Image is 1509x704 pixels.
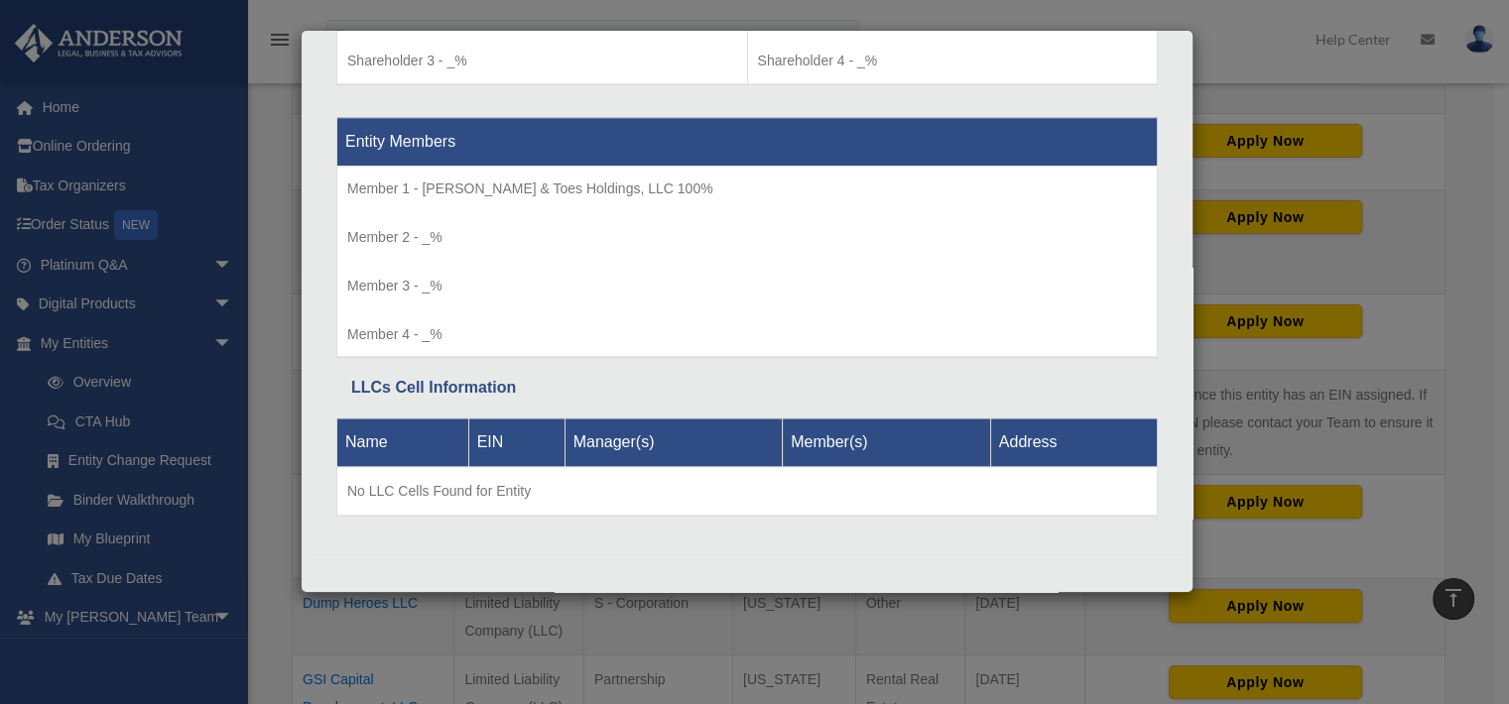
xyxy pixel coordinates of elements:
[783,418,991,467] th: Member(s)
[990,418,1157,467] th: Address
[337,467,1158,517] td: No LLC Cells Found for Entity
[468,418,565,467] th: EIN
[337,418,469,467] th: Name
[347,176,1147,201] p: Member 1 - [PERSON_NAME] & Toes Holdings, LLC 100%
[347,274,1147,298] p: Member 3 - _%
[351,374,1143,402] div: LLCs Cell Information
[565,418,783,467] th: Manager(s)
[758,49,1148,73] p: Shareholder 4 - _%
[347,322,1147,347] p: Member 4 - _%
[337,117,1158,166] th: Entity Members
[347,225,1147,250] p: Member 2 - _%
[347,49,737,73] p: Shareholder 3 - _%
